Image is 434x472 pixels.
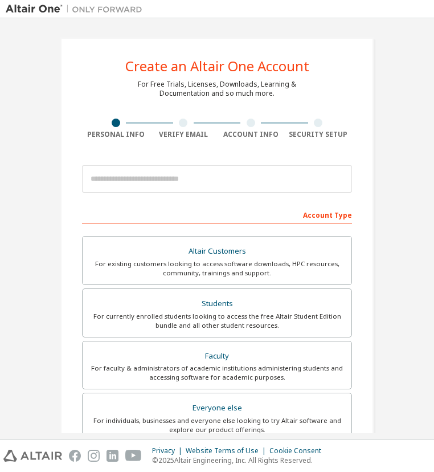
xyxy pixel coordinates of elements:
[89,364,345,382] div: For faculty & administrators of academic institutions administering students and accessing softwa...
[125,59,309,73] div: Create an Altair One Account
[89,400,345,416] div: Everyone else
[89,296,345,312] div: Students
[82,130,150,139] div: Personal Info
[69,450,81,462] img: facebook.svg
[152,446,186,455] div: Privacy
[107,450,118,462] img: linkedin.svg
[82,205,352,223] div: Account Type
[89,416,345,434] div: For individuals, businesses and everyone else looking to try Altair software and explore our prod...
[89,348,345,364] div: Faculty
[3,450,62,462] img: altair_logo.svg
[125,450,142,462] img: youtube.svg
[138,80,296,98] div: For Free Trials, Licenses, Downloads, Learning & Documentation and so much more.
[88,450,100,462] img: instagram.svg
[89,312,345,330] div: For currently enrolled students looking to access the free Altair Student Edition bundle and all ...
[269,446,328,455] div: Cookie Consent
[152,455,328,465] p: © 2025 Altair Engineering, Inc. All Rights Reserved.
[186,446,269,455] div: Website Terms of Use
[6,3,148,15] img: Altair One
[217,130,285,139] div: Account Info
[89,259,345,278] div: For existing customers looking to access software downloads, HPC resources, community, trainings ...
[150,130,218,139] div: Verify Email
[285,130,353,139] div: Security Setup
[89,243,345,259] div: Altair Customers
